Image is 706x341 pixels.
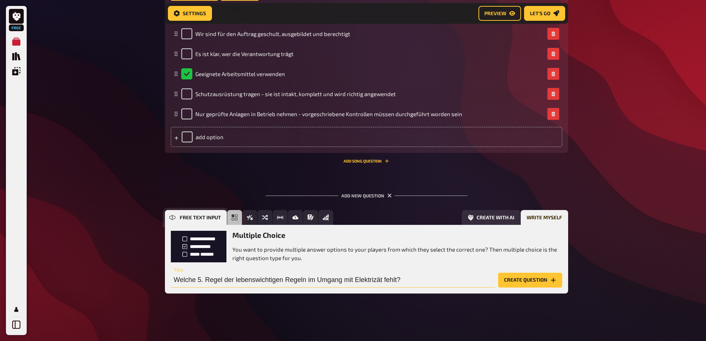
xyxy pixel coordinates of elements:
[227,210,242,225] button: Multiple Choice
[242,210,257,225] button: True / False
[521,210,568,225] button: Write myself
[266,181,467,204] div: Add new question
[344,159,389,163] button: Add Song question
[318,210,333,225] button: Offline Question
[273,210,288,225] button: Estimation Question
[165,210,227,225] button: Free Text Input
[9,64,24,79] a: Overlays
[9,302,24,317] a: My Account
[498,273,562,288] button: Create question
[171,127,562,147] div: add option
[524,6,565,21] a: Let's go
[288,210,303,225] button: Image Answer
[258,210,272,225] button: Sorting Question
[195,111,462,117] span: Nur geprüfte Anlagen in Betrieb nehmen - vorgeschriebene Kontrollen müssen durchgeführt worden sein
[9,34,24,49] a: My Quizzes
[484,11,506,16] span: Preview
[195,50,294,57] span: Es ist klar, wer die Verantwortung trägt
[168,6,212,21] a: Settings
[530,11,550,16] span: Let's go
[195,91,396,97] span: Schutzausrüstung tragen - sie ist intakt, komplett und wird richtig angewendet
[232,231,562,239] h3: Multiple Choice
[478,6,521,21] a: Preview
[195,71,285,77] span: Geeignete Arbeitsmittel verwenden
[9,49,24,64] a: Quiz Library
[303,210,318,225] button: Prose (Long text)
[171,273,495,288] input: Title
[183,11,206,16] span: Settings
[195,30,350,37] span: Wir sind für den Auftrag geschult, ausgebildet und berechtigt
[462,210,520,225] button: Create with AI
[180,215,221,220] span: Free Text Input
[232,245,562,262] p: You want to provide multiple answer options to your players from which they select the correct on...
[10,26,23,30] span: Free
